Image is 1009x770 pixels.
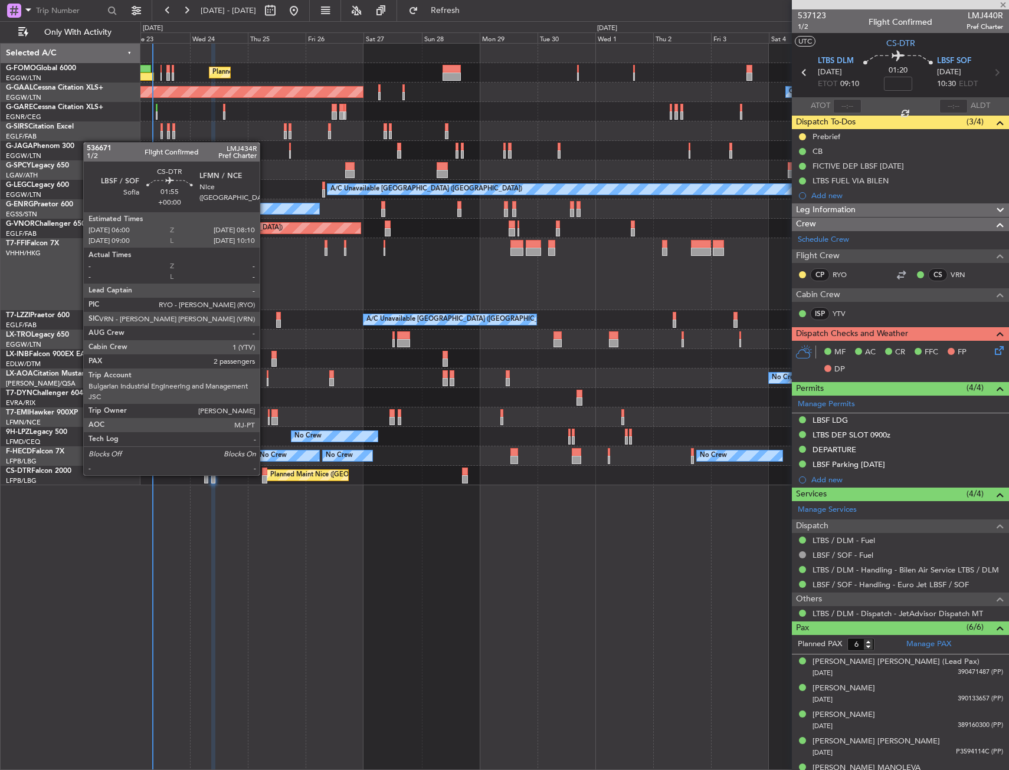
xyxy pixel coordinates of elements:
[818,67,842,78] span: [DATE]
[6,437,40,446] a: LFMD/CEQ
[813,415,848,425] div: LBSF LDG
[958,694,1003,704] span: 390133657 (PP)
[796,203,856,217] span: Leg Information
[6,390,32,397] span: T7-DYN
[967,488,984,500] span: (4/4)
[813,550,873,560] a: LBSF / SOF - Fuel
[813,722,833,730] span: [DATE]
[6,370,90,377] a: LX-AOACitation Mustang
[143,24,163,34] div: [DATE]
[798,504,857,516] a: Manage Services
[6,104,103,111] a: G-GARECessna Citation XLS+
[700,447,727,465] div: No Crew
[813,656,979,668] div: [PERSON_NAME] [PERSON_NAME] (Lead Pax)
[480,32,538,43] div: Mon 29
[330,180,522,198] div: A/C Unavailable [GEOGRAPHIC_DATA] ([GEOGRAPHIC_DATA])
[6,418,41,427] a: LFMN/NCE
[36,2,104,19] input: Trip Number
[363,32,421,43] div: Sat 27
[6,468,31,475] span: CS-DTR
[796,621,809,635] span: Pax
[403,1,474,20] button: Refresh
[811,475,1003,485] div: Add new
[813,709,875,721] div: [PERSON_NAME]
[6,312,70,319] a: T7-LZZIPraetor 600
[895,347,905,358] span: CR
[798,22,826,32] span: 1/2
[834,364,845,376] span: DP
[6,340,41,349] a: EGGW/LTN
[6,113,41,121] a: EGNR/CEG
[796,327,908,341] span: Dispatch Checks and Weather
[6,201,73,208] a: G-ENRGPraetor 600
[97,219,283,237] div: Planned Maint [GEOGRAPHIC_DATA] ([GEOGRAPHIC_DATA])
[6,360,41,368] a: EDLW/DTM
[201,5,256,16] span: [DATE] - [DATE]
[886,37,915,50] span: CS-DTR
[813,669,833,677] span: [DATE]
[967,9,1003,22] span: LMJ440R
[813,535,875,545] a: LTBS / DLM - Fuel
[951,269,977,280] a: VRN
[421,6,470,15] span: Refresh
[956,747,1003,757] span: P3594114C (PP)
[834,347,846,358] span: MF
[840,78,859,90] span: 09:10
[813,580,969,590] a: LBSF / SOF - Handling - Euro Jet LBSF / SOF
[711,32,769,43] div: Fri 3
[653,32,711,43] div: Thu 2
[798,399,855,410] a: Manage Permits
[813,683,875,695] div: [PERSON_NAME]
[158,242,169,252] img: gray-close.svg
[889,65,908,77] span: 01:20
[6,104,33,111] span: G-GARE
[6,182,69,189] a: G-LEGCLegacy 600
[937,67,961,78] span: [DATE]
[937,55,971,67] span: LBSF SOF
[193,200,242,218] div: A/C Unavailable
[6,331,31,338] span: LX-TRO
[813,430,890,440] div: LTBS DEP SLOT 0900z
[6,249,41,258] a: VHHH/HKG
[818,78,837,90] span: ETOT
[6,65,36,72] span: G-FOMO
[6,182,31,189] span: G-LEGC
[967,22,1003,32] span: Pref Charter
[6,351,99,358] a: LX-INBFalcon 900EX EASy II
[958,720,1003,730] span: 389160300 (PP)
[422,32,480,43] div: Sun 28
[813,565,999,575] a: LTBS / DLM - Handling - Bilen Air Service LTBS / DLM
[6,84,103,91] a: G-GAALCessna Citation XLS+
[6,409,29,416] span: T7-EMI
[796,519,828,533] span: Dispatch
[813,161,904,171] div: FICTIVE DEP LBSF [DATE]
[813,146,823,156] div: CB
[212,142,398,159] div: Planned Maint [GEOGRAPHIC_DATA] ([GEOGRAPHIC_DATA])
[6,468,71,475] a: CS-DTRFalcon 2000
[6,143,74,150] a: G-JAGAPhenom 300
[538,32,595,43] div: Tue 30
[6,190,41,199] a: EGGW/LTN
[6,390,83,397] a: T7-DYNChallenger 604
[248,32,306,43] div: Thu 25
[6,221,35,228] span: G-VNOR
[6,221,86,228] a: G-VNORChallenger 650
[6,201,34,208] span: G-ENRG
[833,269,859,280] a: RYO
[937,78,956,90] span: 10:30
[294,427,322,445] div: No Crew
[796,288,840,302] span: Cabin Crew
[6,457,37,466] a: LFPB/LBG
[796,382,824,396] span: Permits
[212,64,398,81] div: Planned Maint [GEOGRAPHIC_DATA] ([GEOGRAPHIC_DATA])
[813,748,833,757] span: [DATE]
[811,100,830,112] span: ATOT
[6,84,33,91] span: G-GAAL
[6,210,37,219] a: EGSS/STN
[813,736,940,748] div: [PERSON_NAME] [PERSON_NAME]
[6,143,33,150] span: G-JAGA
[789,83,809,101] div: Owner
[810,307,830,320] div: ISP
[6,65,76,72] a: G-FOMOGlobal 6000
[260,447,287,465] div: No Crew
